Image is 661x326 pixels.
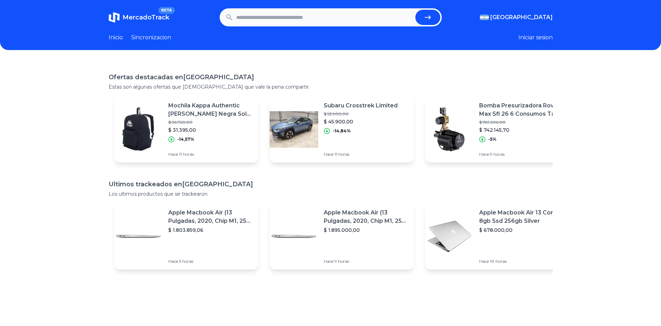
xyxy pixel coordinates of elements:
p: Hace 10 horas [479,259,564,264]
img: Featured image [425,212,474,261]
span: BETA [158,7,175,14]
a: Featured imageApple Macbook Air (13 Pulgadas, 2020, Chip M1, 256 Gb De Ssd, 8 Gb De Ram) - Plata$... [270,203,414,270]
span: MercadoTrack [122,14,169,21]
a: Featured imageMochila Kappa Authentic [PERSON_NAME] Negra Solo Deportes$ 36.750,00$ 31.395,00-14,... [114,96,259,163]
p: $ 742.145,70 [479,127,564,133]
p: $ 1.803.859,06 [168,227,253,234]
p: Apple Macbook Air (13 Pulgadas, 2020, Chip M1, 256 Gb De Ssd, 8 Gb De Ram) - Plata [324,209,408,225]
p: $ 1.895.000,00 [324,227,408,234]
a: Featured imageApple Macbook Air 13 Core I5 8gb Ssd 256gb Silver$ 678.000,00Hace 10 horas [425,203,569,270]
img: MercadoTrack [109,12,120,23]
img: Featured image [114,212,163,261]
p: $ 53.900,00 [324,111,398,117]
p: -14,84% [333,128,351,134]
p: $ 781.206,00 [479,120,564,125]
img: Featured image [270,105,318,154]
span: [GEOGRAPHIC_DATA] [490,13,553,22]
a: MercadoTrackBETA [109,12,169,23]
p: Hace 11 horas [168,152,253,157]
button: Iniciar sesion [518,33,553,42]
img: Featured image [114,105,163,154]
p: -14,57% [177,137,194,142]
p: Los ultimos productos que se trackearon. [109,190,553,197]
h1: Ofertas destacadas en [GEOGRAPHIC_DATA] [109,72,553,82]
p: Subaru Crosstrek Limited [324,101,398,110]
p: Hace 9 horas [324,259,408,264]
p: $ 45.900,00 [324,118,398,125]
p: -5% [488,137,497,142]
a: Inicio [109,33,123,42]
img: Argentina [480,15,489,20]
h1: Ultimos trackeados en [GEOGRAPHIC_DATA] [109,179,553,189]
p: Hace 9 horas [479,152,564,157]
p: $ 31.395,00 [168,127,253,133]
p: Bomba Presurizadora Rowa Max Sfl 26 6 Consumos Tanq Elevado [479,101,564,118]
p: Apple Macbook Air (13 Pulgadas, 2020, Chip M1, 256 Gb De Ssd, 8 Gb De Ram) - Plata [168,209,253,225]
p: Hace 11 horas [324,152,398,157]
p: Estas son algunas ofertas que [DEMOGRAPHIC_DATA] que vale la pena compartir. [109,83,553,90]
a: Featured imageBomba Presurizadora Rowa Max Sfl 26 6 Consumos Tanq Elevado$ 781.206,00$ 742.145,70... [425,96,569,163]
img: Featured image [425,105,474,154]
p: $ 36.750,00 [168,120,253,125]
p: Apple Macbook Air 13 Core I5 8gb Ssd 256gb Silver [479,209,564,225]
p: Hace 5 horas [168,259,253,264]
p: $ 678.000,00 [479,227,564,234]
a: Featured imageSubaru Crosstrek Limited$ 53.900,00$ 45.900,00-14,84%Hace 11 horas [270,96,414,163]
button: [GEOGRAPHIC_DATA] [480,13,553,22]
a: Sincronizacion [131,33,171,42]
p: Mochila Kappa Authentic [PERSON_NAME] Negra Solo Deportes [168,101,253,118]
img: Featured image [270,212,318,261]
a: Featured imageApple Macbook Air (13 Pulgadas, 2020, Chip M1, 256 Gb De Ssd, 8 Gb De Ram) - Plata$... [114,203,259,270]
